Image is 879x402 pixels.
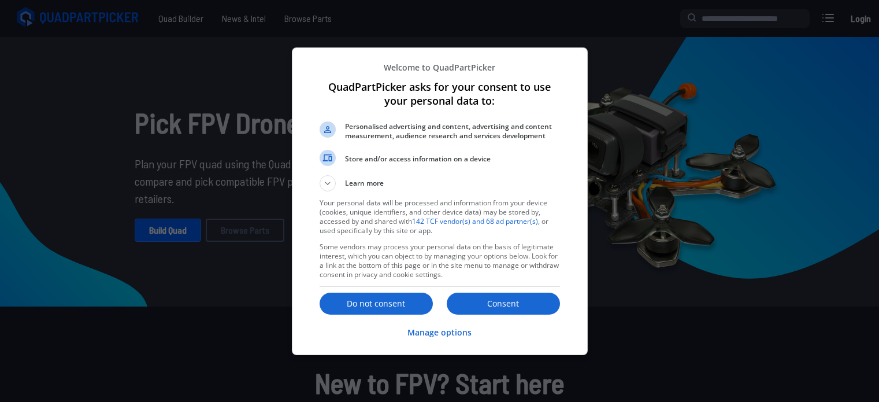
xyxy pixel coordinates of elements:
[412,216,538,226] a: 142 TCF vendor(s) and 68 ad partner(s)
[320,175,560,191] button: Learn more
[345,154,560,164] span: Store and/or access information on a device
[447,298,560,309] p: Consent
[320,198,560,235] p: Your personal data will be processed and information from your device (cookies, unique identifier...
[320,242,560,279] p: Some vendors may process your personal data on the basis of legitimate interest, which you can ob...
[407,320,472,345] button: Manage options
[320,298,433,309] p: Do not consent
[407,327,472,338] p: Manage options
[320,293,433,315] button: Do not consent
[345,122,560,141] span: Personalised advertising and content, advertising and content measurement, audience research and ...
[320,80,560,108] h1: QuadPartPicker asks for your consent to use your personal data to:
[320,62,560,73] p: Welcome to QuadPartPicker
[345,178,384,191] span: Learn more
[292,47,588,355] div: QuadPartPicker asks for your consent to use your personal data to:
[447,293,560,315] button: Consent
